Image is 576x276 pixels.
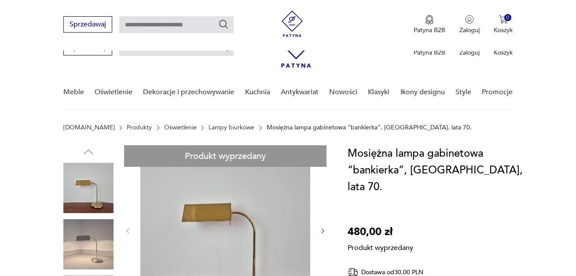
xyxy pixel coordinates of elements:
[143,75,234,109] a: Dekoracje i przechowywanie
[63,124,115,131] a: [DOMAIN_NAME]
[459,15,480,34] button: Zaloguj
[209,124,254,131] a: Lampy biurkowe
[329,75,357,109] a: Nowości
[267,124,472,131] p: Mosiężna lampa gabinetowa “bankierka”, [GEOGRAPHIC_DATA], lata 70.
[127,124,152,131] a: Produkty
[414,15,445,34] a: Ikona medaluPatyna B2B
[459,26,480,34] p: Zaloguj
[348,145,527,195] h1: Mosiężna lampa gabinetowa “bankierka”, [GEOGRAPHIC_DATA], lata 70.
[414,26,445,34] p: Patyna B2B
[400,75,445,109] a: Ikony designu
[63,16,112,33] button: Sprzedawaj
[455,75,471,109] a: Style
[465,15,474,24] img: Ikonka użytkownika
[425,15,434,25] img: Ikona medalu
[348,240,413,253] p: Produkt wyprzedany
[245,75,270,109] a: Kuchnia
[63,22,112,28] a: Sprzedawaj
[459,48,480,57] p: Zaloguj
[348,224,413,240] p: 480,00 zł
[414,15,445,34] button: Patyna B2B
[281,75,319,109] a: Antykwariat
[482,75,513,109] a: Promocje
[218,19,229,29] button: Szukaj
[494,26,513,34] p: Koszyk
[504,14,512,22] div: 0
[63,45,112,51] a: Sprzedawaj
[63,75,84,109] a: Meble
[414,48,445,57] p: Patyna B2B
[164,124,197,131] a: Oświetlenie
[499,15,508,24] img: Ikona koszyka
[368,75,389,109] a: Klasyki
[95,75,132,109] a: Oświetlenie
[494,48,513,57] p: Koszyk
[279,11,305,37] img: Patyna - sklep z meblami i dekoracjami vintage
[494,15,513,34] button: 0Koszyk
